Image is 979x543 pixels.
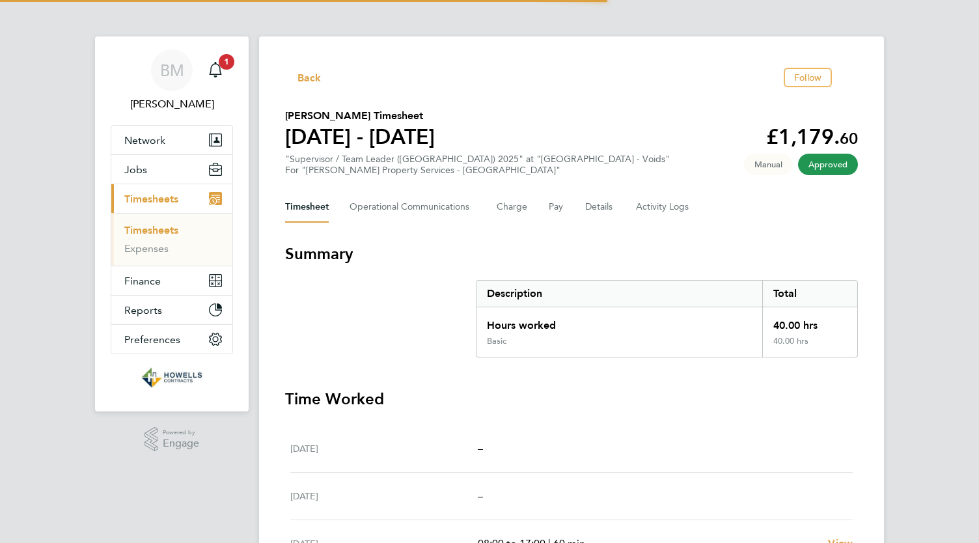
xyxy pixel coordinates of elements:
button: Charge [497,191,528,223]
div: Description [476,281,762,307]
a: BM[PERSON_NAME] [111,49,233,112]
span: Network [124,134,165,146]
button: Timesheets Menu [837,74,858,81]
div: 40.00 hrs [762,307,857,336]
div: Timesheets [111,213,232,266]
button: Preferences [111,325,232,354]
button: Reports [111,296,232,324]
button: Pay [549,191,564,223]
span: Finance [124,275,161,287]
div: Basic [487,336,506,346]
span: BM [160,62,184,79]
div: 40.00 hrs [762,336,857,357]
button: Operational Communications [350,191,476,223]
h3: Summary [285,244,858,264]
div: Hours worked [476,307,762,336]
a: Go to home page [111,367,233,388]
button: Follow [784,68,832,87]
span: Bianca Manser [111,96,233,112]
button: Details [585,191,615,223]
div: "Supervisor / Team Leader ([GEOGRAPHIC_DATA]) 2025" at "[GEOGRAPHIC_DATA] - Voids" [285,154,670,176]
a: Timesheets [124,224,178,236]
div: For "[PERSON_NAME] Property Services - [GEOGRAPHIC_DATA]" [285,165,670,176]
div: [DATE] [290,488,478,504]
button: Activity Logs [636,191,691,223]
span: – [478,442,483,454]
a: 1 [202,49,228,91]
span: Engage [163,438,199,449]
h3: Time Worked [285,389,858,410]
button: Timesheet [285,191,329,223]
span: Jobs [124,163,147,176]
img: wearehowells-logo-retina.png [141,367,202,388]
span: This timesheet has been approved. [798,154,858,175]
span: This timesheet was manually created. [744,154,793,175]
a: Expenses [124,242,169,255]
button: Jobs [111,155,232,184]
span: Preferences [124,333,180,346]
button: Finance [111,266,232,295]
span: Follow [794,72,821,83]
span: Powered by [163,427,199,438]
button: Back [285,69,322,85]
button: Network [111,126,232,154]
app-decimal: £1,179. [766,124,858,149]
div: Total [762,281,857,307]
nav: Main navigation [95,36,249,411]
h2: [PERSON_NAME] Timesheet [285,108,435,124]
span: Back [297,70,322,86]
span: 1 [219,54,234,70]
span: Timesheets [124,193,178,205]
span: Reports [124,304,162,316]
h1: [DATE] - [DATE] [285,124,435,150]
button: Timesheets [111,184,232,213]
span: 60 [840,129,858,148]
a: Powered byEngage [145,427,200,452]
div: Summary [476,280,858,357]
span: – [478,490,483,502]
div: [DATE] [290,441,478,456]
